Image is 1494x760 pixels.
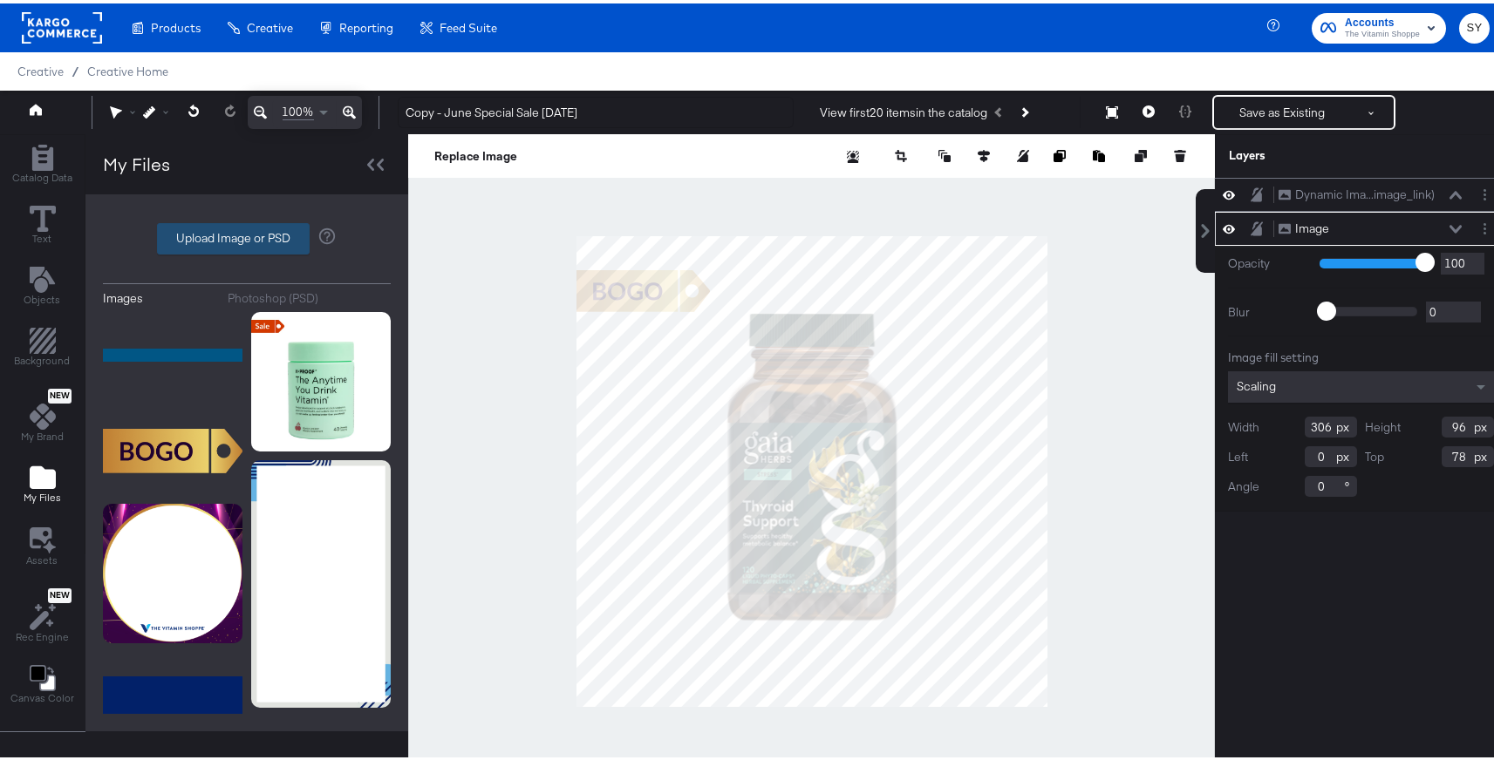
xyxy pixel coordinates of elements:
svg: Remove background [847,147,859,159]
span: Assets [27,550,58,564]
button: Image [1278,216,1330,234]
span: Text [33,228,52,242]
button: Copy image [1054,144,1071,161]
span: Background [15,350,71,364]
div: Image fill setting [1228,346,1494,363]
span: / [64,61,87,75]
button: Layer Options [1476,182,1494,200]
button: Photoshop (PSD) [229,287,392,303]
button: Assets [17,519,69,569]
label: Top [1366,445,1385,462]
svg: Paste image [1093,146,1105,159]
label: Width [1228,416,1259,432]
span: Catalog Data [12,167,72,181]
label: Height [1366,416,1402,432]
span: SY [1466,15,1483,35]
span: Objects [24,289,61,303]
div: Photoshop (PSD) [229,287,319,303]
span: The Vitamin Shoppe [1345,24,1420,38]
button: Add Files [13,458,72,507]
button: Paste image [1093,144,1110,161]
button: Images [103,287,215,303]
span: Accounts [1345,10,1420,29]
div: Layers [1229,144,1407,160]
label: Opacity [1228,252,1306,268]
span: Feed Suite [440,17,497,31]
div: View first 20 items in the catalog [820,101,987,118]
button: AccountsThe Vitamin Shoppe [1312,10,1446,40]
button: Add Rectangle [4,321,81,370]
span: Reporting [339,17,393,31]
button: NewRec Engine [5,580,79,646]
span: Rec Engine [16,627,69,641]
span: My Brand [21,426,64,440]
button: Text [19,198,66,248]
div: Image [1295,217,1329,234]
div: Dynamic Ima...image_link) [1295,183,1435,200]
a: Creative Home [87,61,168,75]
button: Add Text [14,259,72,309]
span: Products [151,17,201,31]
label: Blur [1228,301,1306,317]
span: Scaling [1237,375,1276,390]
button: Save as Existing [1214,93,1350,125]
span: New [48,587,72,598]
button: Add Rectangle [2,137,83,187]
div: My Files [103,148,170,173]
label: Left [1228,445,1248,462]
button: Dynamic Ima...image_link) [1278,182,1436,200]
span: Creative [17,61,64,75]
label: Angle [1228,475,1259,492]
span: New [48,387,72,398]
span: Canvas Color [10,688,74,702]
span: My Files [24,487,61,501]
button: NewMy Brand [10,382,74,446]
button: Replace Image [434,144,517,161]
span: Creative [247,17,293,31]
span: 100% [283,100,314,117]
button: SY [1459,10,1490,40]
button: Layer Options [1476,216,1494,234]
svg: Copy image [1054,146,1066,159]
div: Images [103,287,143,303]
button: Next Product [1012,93,1036,125]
